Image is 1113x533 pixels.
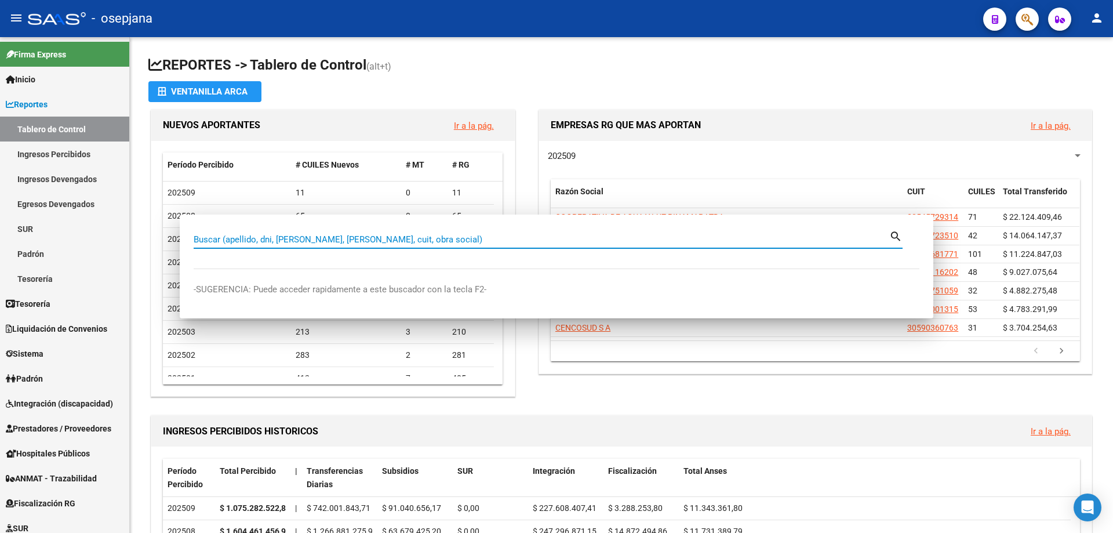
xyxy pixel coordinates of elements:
span: 32 [968,286,977,295]
span: Total Transferido [1003,187,1067,196]
span: # RG [452,160,470,169]
datatable-header-cell: Período Percibido [163,153,291,177]
div: 0 [406,186,443,200]
span: COOPERATIVA DE AGUA Y LUZ PINAMAR LTDA [555,212,724,222]
datatable-header-cell: Total Transferido [998,179,1079,217]
span: $ 0,00 [457,503,479,513]
span: Reportes [6,98,48,111]
div: 65 [452,209,489,223]
mat-icon: person [1090,11,1104,25]
datatable-header-cell: Período Percibido [163,459,215,497]
span: Fiscalización RG [6,497,75,510]
span: 53 [968,304,977,314]
datatable-header-cell: Razón Social [551,179,903,217]
span: CUIT [907,187,925,196]
span: SUR [457,466,473,476]
div: 11 [296,186,397,200]
span: 202503 [168,327,195,336]
span: $ 4.882.275,48 [1003,286,1057,295]
span: 202509 [548,151,576,161]
datatable-header-cell: CUILES [963,179,998,217]
div: 11 [452,186,489,200]
span: Período Percibido [168,160,234,169]
a: Ir a la pág. [1031,426,1071,437]
div: 0 [406,209,443,223]
span: # MT [406,160,424,169]
span: Hospitales Públicos [6,447,90,460]
span: 202504 [168,304,195,313]
span: $ 11.343.361,80 [683,503,743,513]
a: Ir a la pág. [1031,121,1071,131]
datatable-header-cell: # RG [448,153,494,177]
span: Fiscalización [608,466,657,476]
span: Inicio [6,73,35,86]
span: 202508 [168,211,195,220]
span: $ 742.001.843,71 [307,503,370,513]
datatable-header-cell: Integración [528,459,603,497]
span: $ 91.040.656,17 [382,503,441,513]
span: 202507 [168,234,195,244]
div: 412 [296,372,397,385]
datatable-header-cell: Total Percibido [215,459,290,497]
span: $ 4.783.291,99 [1003,304,1057,314]
p: -SUGERENCIA: Puede acceder rapidamente a este buscador con la tecla F2- [194,283,919,296]
span: INGRESOS PERCIBIDOS HISTORICOS [163,426,318,437]
span: 31 [968,323,977,332]
div: 283 [296,349,397,362]
span: EMPRESAS RG QUE MAS APORTAN [551,119,701,130]
span: Tesorería [6,298,50,310]
mat-icon: search [889,229,903,242]
datatable-header-cell: | [290,459,302,497]
span: Integración (discapacidad) [6,397,113,410]
a: go to previous page [1025,345,1047,358]
span: | [295,466,297,476]
span: 48 [968,267,977,277]
span: CUILES [968,187,995,196]
div: 2 [406,349,443,362]
span: $ 11.224.847,03 [1003,249,1062,259]
span: 30590360763 [907,323,958,332]
span: 202505 [168,281,195,290]
span: | [295,503,297,513]
span: $ 3.704.254,63 [1003,323,1057,332]
span: ANMAT - Trazabilidad [6,472,97,485]
span: Total Anses [683,466,727,476]
datatable-header-cell: Fiscalización [603,459,679,497]
div: Ventanilla ARCA [158,81,252,102]
span: 42 [968,231,977,240]
span: 30545729314 [907,212,958,222]
span: Prestadores / Proveedores [6,422,111,435]
span: Total Percibido [220,466,276,476]
datatable-header-cell: # CUILES Nuevos [291,153,402,177]
span: 71 [968,212,977,222]
div: 65 [296,209,397,223]
span: # CUILES Nuevos [296,160,359,169]
span: $ 227.608.407,41 [533,503,596,513]
span: $ 3.288.253,80 [608,503,663,513]
datatable-header-cell: SUR [453,459,528,497]
span: - osepjana [92,6,152,31]
div: 3 [406,325,443,339]
div: 202509 [168,502,210,515]
span: CENCOSUD S A [555,323,610,332]
span: $ 9.027.075,64 [1003,267,1057,277]
datatable-header-cell: Total Anses [679,459,1071,497]
span: $ 22.124.409,46 [1003,212,1062,222]
span: NUEVOS APORTANTES [163,119,260,130]
span: Período Percibido [168,466,203,489]
datatable-header-cell: CUIT [903,179,963,217]
div: 7 [406,372,443,385]
span: 202502 [168,350,195,360]
div: 281 [452,349,489,362]
span: Transferencias Diarias [307,466,363,489]
span: Firma Express [6,48,66,61]
a: Ir a la pág. [454,121,494,131]
span: Integración [533,466,575,476]
datatable-header-cell: Transferencias Diarias [302,459,377,497]
a: go to next page [1050,345,1072,358]
span: 202509 [168,188,195,197]
span: Subsidios [382,466,419,476]
span: Liquidación de Convenios [6,322,107,335]
span: Sistema [6,347,43,360]
span: Padrón [6,372,43,385]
